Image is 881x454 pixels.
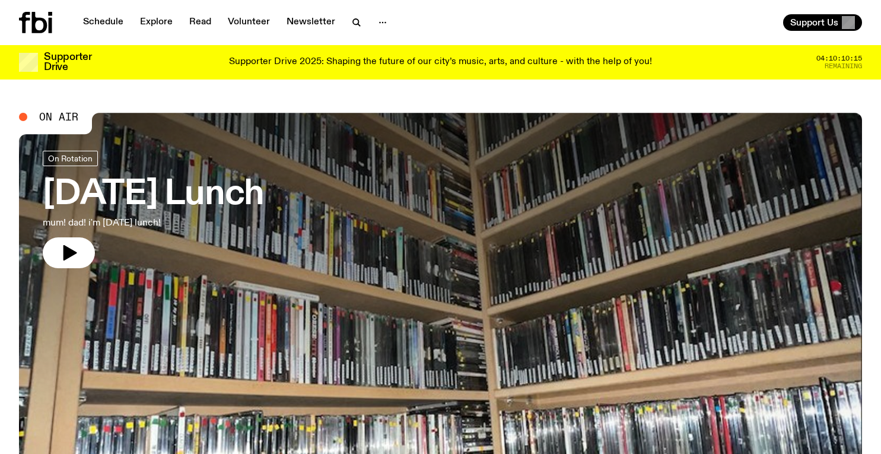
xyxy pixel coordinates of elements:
[133,14,180,31] a: Explore
[221,14,277,31] a: Volunteer
[43,178,264,211] h3: [DATE] Lunch
[48,154,93,163] span: On Rotation
[39,112,78,122] span: On Air
[783,14,862,31] button: Support Us
[43,151,264,268] a: [DATE] Lunchmum! dad! i'm [DATE] lunch!
[182,14,218,31] a: Read
[43,216,264,230] p: mum! dad! i'm [DATE] lunch!
[790,17,838,28] span: Support Us
[229,57,652,68] p: Supporter Drive 2025: Shaping the future of our city’s music, arts, and culture - with the help o...
[44,52,91,72] h3: Supporter Drive
[43,151,98,166] a: On Rotation
[825,63,862,69] span: Remaining
[76,14,131,31] a: Schedule
[279,14,342,31] a: Newsletter
[816,55,862,62] span: 04:10:10:15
